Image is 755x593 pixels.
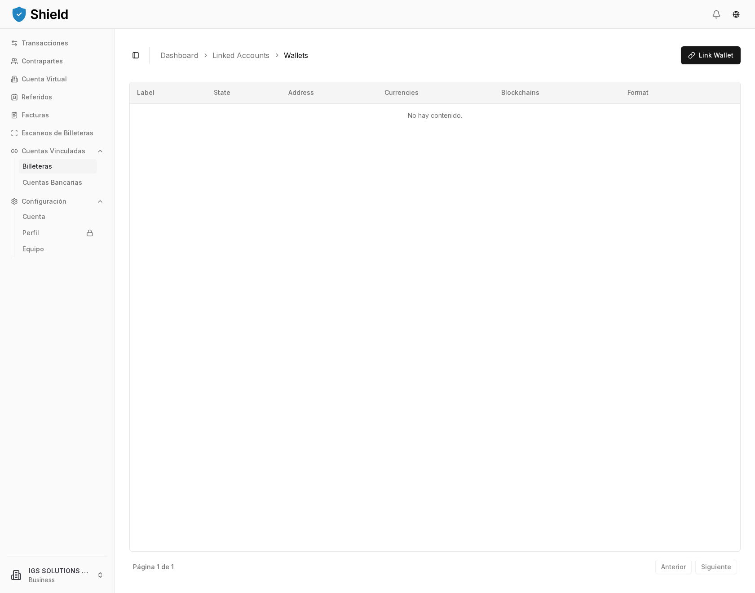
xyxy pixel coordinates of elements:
[137,111,733,120] p: No hay contenido.
[699,51,733,60] span: Link Wallet
[130,82,207,104] th: Label
[161,564,169,570] p: de
[377,82,494,104] th: Currencies
[494,82,620,104] th: Blockchains
[22,246,44,252] p: Equipo
[19,210,97,224] a: Cuenta
[22,76,67,82] p: Cuenta Virtual
[22,230,39,236] p: Perfil
[22,214,45,220] p: Cuenta
[22,112,49,118] p: Facturas
[7,72,107,86] a: Cuenta Virtual
[284,50,308,61] a: Wallets
[212,50,269,61] a: Linked Accounts
[22,148,85,154] p: Cuentas Vinculadas
[22,58,63,64] p: Contrapartes
[171,564,174,570] p: 1
[22,40,68,46] p: Transacciones
[207,82,281,104] th: State
[620,82,706,104] th: Format
[22,163,52,169] p: Billeteras
[7,54,107,68] a: Contrapartes
[22,179,82,186] p: Cuentas Bancarias
[29,566,89,575] p: IGS SOLUTIONS LLC
[7,126,107,140] a: Escaneos de Billeteras
[160,50,198,61] a: Dashboard
[133,564,155,570] p: Página
[29,575,89,584] p: Business
[22,94,52,100] p: Referidos
[19,159,97,174] a: Billeteras
[157,564,159,570] p: 1
[22,130,93,136] p: Escaneos de Billeteras
[19,226,97,240] a: Perfil
[7,144,107,158] button: Cuentas Vinculadas
[681,46,741,64] button: Link Wallet
[281,82,377,104] th: Address
[160,50,674,61] nav: breadcrumb
[7,90,107,104] a: Referidos
[22,198,66,205] p: Configuración
[7,194,107,209] button: Configuración
[19,242,97,256] a: Equipo
[7,108,107,122] a: Facturas
[7,36,107,50] a: Transacciones
[11,5,69,23] img: ShieldPay Logo
[4,561,111,589] button: IGS SOLUTIONS LLCBusiness
[19,175,97,190] a: Cuentas Bancarias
